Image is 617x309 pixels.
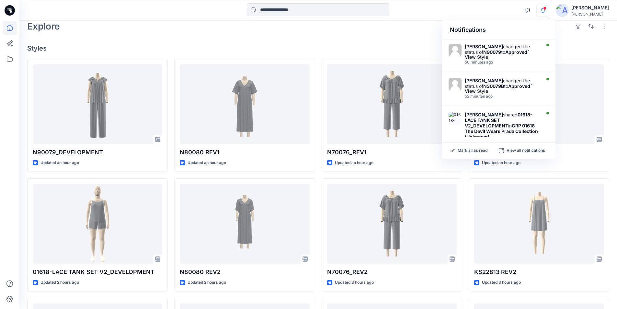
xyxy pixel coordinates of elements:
div: View Style [465,89,539,93]
p: View all notifications [507,148,545,154]
strong: [PERSON_NAME] [465,78,503,83]
h4: Styles [27,44,609,52]
div: changed the status of to ` [465,44,539,55]
img: avatar [556,4,569,17]
strong: [PERSON_NAME] [465,112,503,117]
p: N70076_REV2 [327,267,457,277]
p: Updated an hour ago [40,160,79,166]
a: N80080 REV1 [180,64,309,144]
strong: Approved [505,49,527,55]
strong: [PERSON_NAME] [465,44,503,49]
div: Notifications [442,20,555,40]
p: Updated an hour ago [335,160,373,166]
p: Updated an hour ago [482,160,520,166]
a: N70076_REV2 [327,184,457,264]
div: changed the status of to ` [465,78,539,89]
a: 01618-LACE TANK SET V2_DEVELOPMENT [33,184,162,264]
p: Updated 3 hours ago [335,279,374,286]
div: [PERSON_NAME] [571,4,609,12]
h2: Explore [27,21,60,31]
p: KS22813 REV2 [474,267,604,277]
div: View Style [465,55,539,59]
a: N90079_DEVELOPMENT [33,64,162,144]
p: N90079_DEVELOPMENT [33,148,162,157]
strong: N30079B [483,83,504,89]
img: 01618-LACE TANK SET V2_DEVELOPMENT [449,112,462,125]
p: Updated 2 hours ago [188,279,226,286]
strong: Approved [508,83,530,89]
p: 01618-LACE TANK SET V2_DEVELOPMENT [33,267,162,277]
p: Updated an hour ago [188,160,226,166]
a: N70076_REV1 [327,64,457,144]
p: N80080 REV1 [180,148,309,157]
a: KS22813 REV2 [474,184,604,264]
strong: N90079 [483,49,501,55]
p: Updated 2 hours ago [40,279,79,286]
div: shared in [465,112,539,139]
p: N70076_REV1 [327,148,457,157]
strong: 01618-LACE TANK SET V2_DEVELOPMENT [465,112,532,128]
p: Updated 3 hours ago [482,279,521,286]
p: Mark all as read [458,148,487,154]
div: Monday, September 15, 2025 09:14 [465,94,539,99]
img: Gayan Hettiarachchi [449,78,462,91]
img: Gayan Hettiarachchi [449,44,462,57]
a: N80080 REV2 [180,184,309,264]
p: N80080 REV2 [180,267,309,277]
strong: GRP 01618 The Devil Wears Prada Collection (Unknown) [465,123,538,139]
div: Monday, September 15, 2025 09:16 [465,60,539,65]
div: [PERSON_NAME] [571,12,609,17]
